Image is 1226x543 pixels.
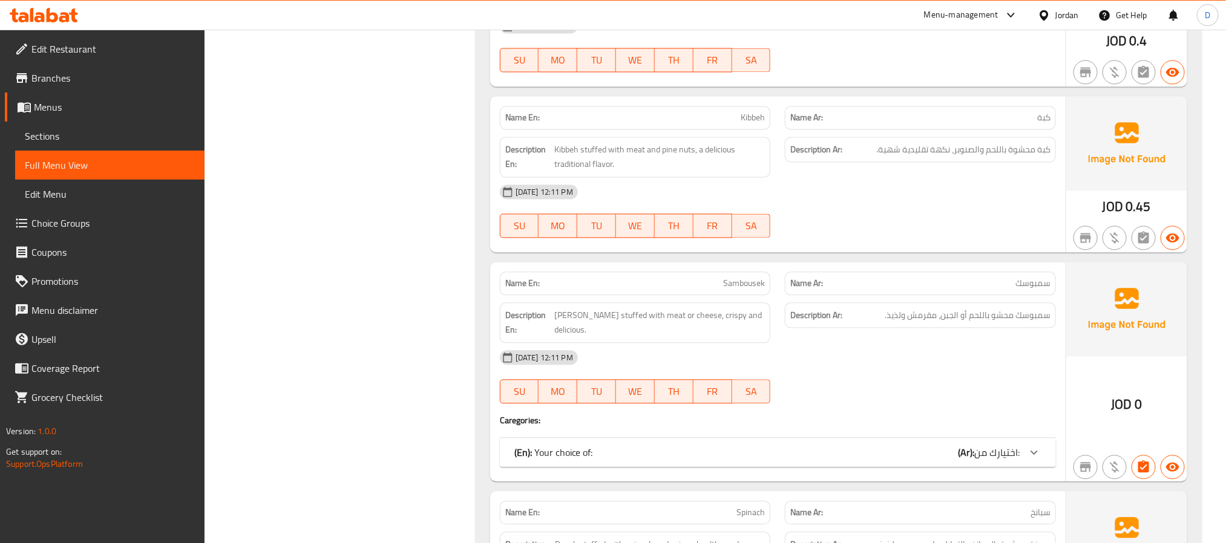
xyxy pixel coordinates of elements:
button: FR [693,48,732,72]
strong: Description Ar: [790,308,842,323]
span: FR [698,217,727,235]
span: MO [543,51,572,69]
span: JOD [1112,392,1132,416]
span: اختيارك من: [974,443,1020,461]
button: Available [1161,455,1185,479]
span: TU [582,217,611,235]
span: 0.4 [1129,29,1147,53]
span: JOD [1103,195,1123,218]
span: SU [505,51,534,69]
a: Promotions [5,267,205,296]
span: Full Menu View [25,158,195,172]
span: Branches [31,71,195,85]
strong: Description Ar: [790,142,842,157]
button: FR [693,379,732,403]
a: Menu disclaimer [5,296,205,325]
button: SA [732,213,771,238]
strong: Name Ar: [790,111,823,124]
img: Ae5nvW7+0k+MAAAAAElFTkSuQmCC [1066,262,1187,356]
span: Sections [25,129,195,143]
span: Get support on: [6,444,62,460]
button: TU [577,379,616,403]
button: MO [539,379,577,403]
button: TH [655,213,693,238]
span: D [1205,8,1210,22]
span: 0 [1135,392,1142,416]
button: MO [539,48,577,72]
span: FR [698,51,727,69]
span: كبة محشوة باللحم والصنوبر، نكهة تقليدية شهية. [876,142,1051,157]
b: (En): [514,443,532,461]
strong: Name En: [505,111,540,124]
button: Not has choices [1132,60,1156,84]
button: SA [732,48,771,72]
button: SA [732,379,771,403]
span: TH [660,383,689,400]
span: Coupons [31,245,195,259]
span: SA [737,383,766,400]
a: Full Menu View [15,151,205,180]
button: SU [500,379,539,403]
span: [DATE] 12:11 PM [511,352,578,363]
span: Upsell [31,332,195,346]
a: Support.OpsPlatform [6,456,83,472]
span: Edit Menu [25,187,195,201]
div: (En): Your choice of:(Ar):اختيارك من: [500,438,1056,467]
span: SA [737,51,766,69]
h4: Caregories: [500,414,1056,426]
a: Upsell [5,325,205,354]
strong: Name Ar: [790,506,823,519]
span: سمبوسك محشو باللحم أو الجبن، مقرمش ولذيذ. [885,308,1051,323]
a: Edit Menu [15,180,205,209]
span: TU [582,51,611,69]
span: SA [737,217,766,235]
button: Purchased item [1103,455,1127,479]
span: [DATE] 12:11 PM [511,186,578,198]
span: TU [582,383,611,400]
p: Your choice of: [514,445,593,460]
span: Menu disclaimer [31,303,195,317]
strong: Description En: [505,308,552,337]
span: WE [621,217,650,235]
button: TH [655,379,693,403]
strong: Name En: [505,277,540,290]
strong: Name Ar: [790,277,823,290]
button: WE [616,379,655,403]
a: Coverage Report [5,354,205,383]
button: Purchased item [1103,226,1127,250]
span: Kibbeh stuffed with meat and pine nuts, a delicious traditional flavor. [554,142,765,172]
span: سبانخ [1031,506,1051,519]
button: Available [1161,60,1185,84]
span: 0.45 [1126,195,1151,218]
button: WE [616,48,655,72]
a: Coupons [5,238,205,267]
a: Grocery Checklist [5,383,205,412]
button: Not branch specific item [1074,226,1098,250]
button: Not has choices [1132,226,1156,250]
button: Purchased item [1103,60,1127,84]
button: SU [500,48,539,72]
span: سمبوسك [1015,277,1051,290]
span: Spinach [736,506,765,519]
span: MO [543,383,572,400]
span: Choice Groups [31,216,195,230]
span: WE [621,383,650,400]
button: Not branch specific item [1074,60,1098,84]
div: Menu-management [924,8,998,22]
span: WE [621,51,650,69]
span: Sambousek [723,277,765,290]
button: MO [539,213,577,238]
span: كبة [1037,111,1051,124]
button: FR [693,213,732,238]
a: Menus [5,93,205,122]
span: FR [698,383,727,400]
button: TU [577,48,616,72]
button: Not branch specific item [1074,455,1098,479]
a: Edit Restaurant [5,34,205,63]
button: TU [577,213,616,238]
span: Kibbeh [741,111,765,124]
span: Edit Restaurant [31,42,195,56]
img: Ae5nvW7+0k+MAAAAAElFTkSuQmCC [1066,96,1187,190]
span: Menus [34,100,195,114]
span: 1.0.0 [38,423,56,439]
